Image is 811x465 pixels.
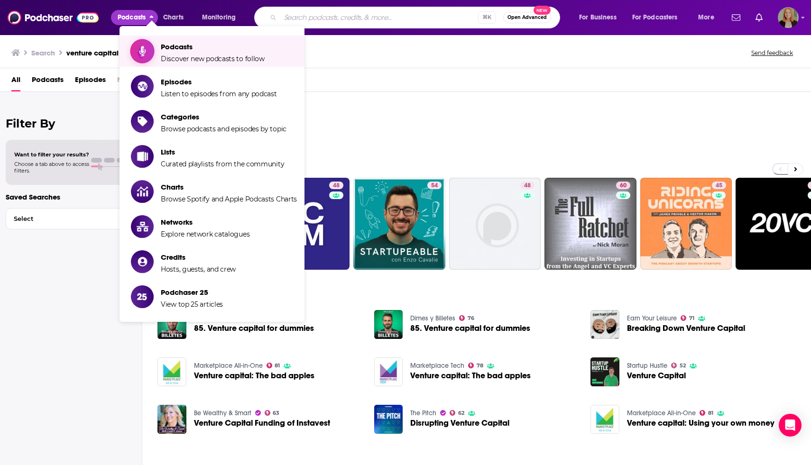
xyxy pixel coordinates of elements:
[590,310,619,339] img: Breaking Down Venture Capital
[616,182,630,189] a: 60
[579,11,617,24] span: For Business
[698,11,714,24] span: More
[374,357,403,386] img: Venture capital: The bad apples
[627,324,745,332] span: Breaking Down Venture Capital
[620,181,627,191] span: 60
[6,216,116,222] span: Select
[752,9,766,26] a: Show notifications dropdown
[31,48,55,57] h3: Search
[194,362,263,370] a: Marketplace All-in-One
[273,411,279,415] span: 63
[778,7,799,28] button: Show profile menu
[627,372,686,380] span: Venture Capital
[333,181,340,191] span: 48
[11,72,20,91] a: All
[671,363,686,368] a: 52
[161,218,249,227] span: Networks
[32,72,64,91] a: Podcasts
[626,10,691,25] button: open menu
[329,182,343,189] a: 48
[778,7,799,28] span: Logged in as emckenzie
[14,151,89,158] span: Want to filter your results?
[728,9,744,26] a: Show notifications dropdown
[712,182,726,189] a: 45
[716,181,722,191] span: 45
[681,315,694,321] a: 71
[410,419,509,427] a: Disrupting Venture Capital
[265,410,280,416] a: 63
[161,195,297,203] span: Browse Spotify and Apple Podcasts Charts
[477,364,483,368] span: 78
[161,300,223,309] span: View top 25 articles
[449,178,541,270] a: 48
[6,117,136,130] h2: Filter By
[161,230,249,238] span: Explore network catalogues
[263,7,569,28] div: Search podcasts, credits, & more...
[161,90,277,98] span: Listen to episodes from any podcast
[280,10,478,25] input: Search podcasts, credits, & more...
[534,6,551,15] span: New
[161,265,236,274] span: Hosts, guests, and crew
[194,419,330,427] a: Venture Capital Funding of Instavest
[117,72,149,91] span: Networks
[194,324,314,332] a: 85. Venture capital for dummies
[75,72,106,91] span: Episodes
[627,409,696,417] a: Marketplace All-in-One
[161,42,265,51] span: Podcasts
[374,405,403,434] img: Disrupting Venture Capital
[520,182,535,189] a: 48
[689,316,694,320] span: 71
[410,362,464,370] a: Marketplace Tech
[157,357,186,386] img: Venture capital: The bad apples
[161,77,277,86] span: Episodes
[590,357,619,386] a: Venture Capital
[157,10,189,25] a: Charts
[779,414,802,437] div: Open Intercom Messenger
[161,112,286,121] span: Categories
[627,419,774,427] span: Venture capital: Using your own money
[691,10,726,25] button: open menu
[163,11,184,24] span: Charts
[708,411,713,415] span: 81
[111,10,158,25] button: close menu
[410,324,530,332] a: 85. Venture capital for dummies
[640,178,732,270] a: 45
[195,10,248,25] button: open menu
[468,363,483,368] a: 78
[632,11,678,24] span: For Podcasters
[410,372,531,380] a: Venture capital: The bad apples
[748,49,796,57] button: Send feedback
[157,103,796,115] h2: Categories
[459,315,474,321] a: 76
[458,411,464,415] span: 62
[374,310,403,339] img: 85. Venture capital for dummies
[8,9,99,27] img: Podchaser - Follow, Share and Rate Podcasts
[572,10,628,25] button: open menu
[627,362,667,370] a: Startup Hustle
[202,11,236,24] span: Monitoring
[161,182,297,191] span: Charts
[410,409,436,417] a: The Pitch
[161,253,236,262] span: Credits
[194,372,314,380] a: Venture capital: The bad apples
[680,364,686,368] span: 52
[157,405,186,434] a: Venture Capital Funding of Instavest
[503,12,551,23] button: Open AdvancedNew
[194,409,251,417] a: Be Wealthy & Smart
[468,316,474,320] span: 76
[161,125,286,133] span: Browse podcasts and episodes by topic
[66,48,119,57] h3: venture capital
[524,181,531,191] span: 48
[275,364,280,368] span: 81
[14,161,89,174] span: Choose a tab above to access filters.
[431,181,438,191] span: 54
